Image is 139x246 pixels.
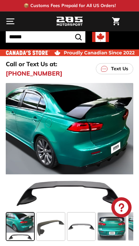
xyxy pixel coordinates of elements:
[109,197,134,219] inbox-online-store-chat: Shopify online store chat
[6,31,85,43] input: Search
[6,69,62,78] a: [PHONE_NUMBER]
[109,12,123,31] a: Cart
[56,16,83,27] img: Logo_285_Motorsport_areodynamics_components
[6,59,57,69] p: Call or Text Us at:
[96,63,133,74] a: Text Us
[111,65,128,72] p: Text Us
[24,2,116,9] p: 📦 Customs Fees Prepaid for All US Orders!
